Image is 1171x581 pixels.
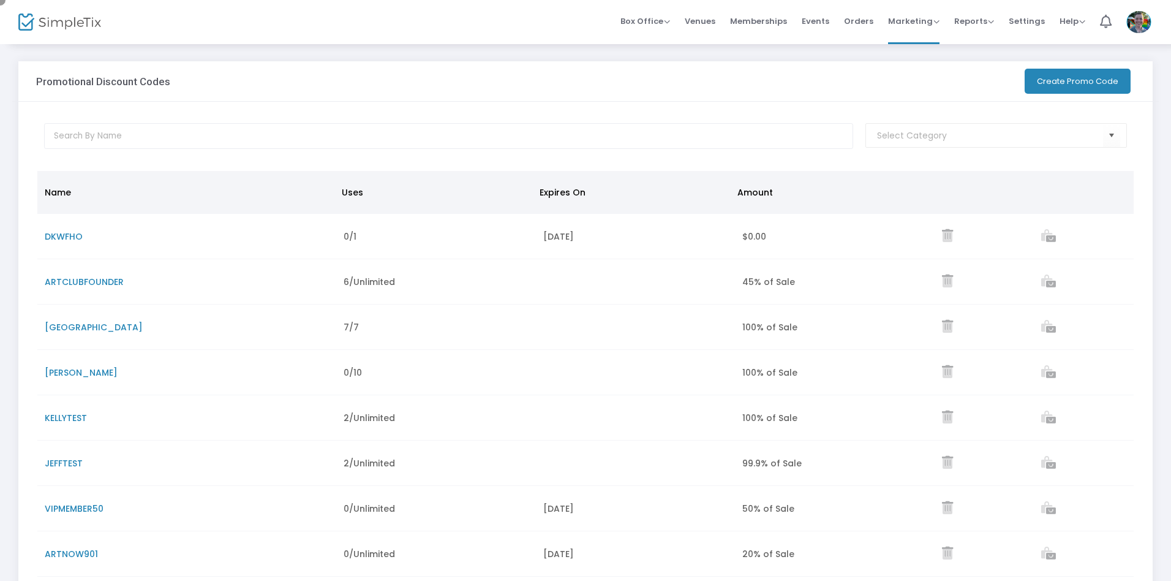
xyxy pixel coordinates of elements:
[540,186,585,199] span: Expires On
[1041,549,1056,561] a: View list of orders which used this promo code.
[45,412,87,424] span: KELLYTEST
[730,6,787,37] span: Memberships
[742,548,794,560] span: 20% of Sale
[344,548,395,560] span: 0/Unlimited
[954,15,994,27] span: Reports
[45,503,104,515] span: VIPMEMBER50
[742,503,794,515] span: 50% of Sale
[1041,412,1056,425] a: View list of orders which used this promo code.
[620,15,670,27] span: Box Office
[45,186,71,199] span: Name
[1041,322,1056,334] a: View list of orders which used this promo code.
[737,186,773,199] span: Amount
[1041,458,1056,470] a: View list of orders which used this promo code.
[742,412,797,424] span: 100% of Sale
[45,230,83,243] span: DKWFHO
[742,457,802,469] span: 99.9% of Sale
[1103,123,1120,148] button: Select
[344,503,395,515] span: 0/Unlimited
[344,321,359,333] span: 7/7
[36,75,170,88] h3: Promotional Discount Codes
[342,186,363,199] span: Uses
[1060,15,1085,27] span: Help
[1025,69,1131,94] button: Create Promo Code
[1009,6,1045,37] span: Settings
[344,412,395,424] span: 2/Unlimited
[344,276,395,288] span: 6/Unlimited
[45,321,143,333] span: [GEOGRAPHIC_DATA]
[45,276,124,288] span: ARTCLUBFOUNDER
[802,6,829,37] span: Events
[44,123,854,149] input: Search By Name
[1041,503,1056,515] a: View list of orders which used this promo code.
[543,548,728,560] div: [DATE]
[742,321,797,333] span: 100% of Sale
[45,457,83,469] span: JEFFTEST
[45,366,118,379] span: [PERSON_NAME]
[344,230,356,243] span: 0/1
[45,548,98,560] span: ARTNOW901
[742,276,795,288] span: 45% of Sale
[543,503,728,515] div: [DATE]
[844,6,873,37] span: Orders
[888,15,939,27] span: Marketing
[877,129,1104,142] input: Select Category
[344,366,362,379] span: 0/10
[1041,367,1056,379] a: View list of orders which used this promo code.
[742,366,797,379] span: 100% of Sale
[543,230,728,243] div: [DATE]
[685,6,715,37] span: Venues
[344,457,395,469] span: 2/Unlimited
[1041,231,1056,243] a: View list of orders which used this promo code.
[742,230,766,243] span: $0.00
[1041,276,1056,289] a: View list of orders which used this promo code.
